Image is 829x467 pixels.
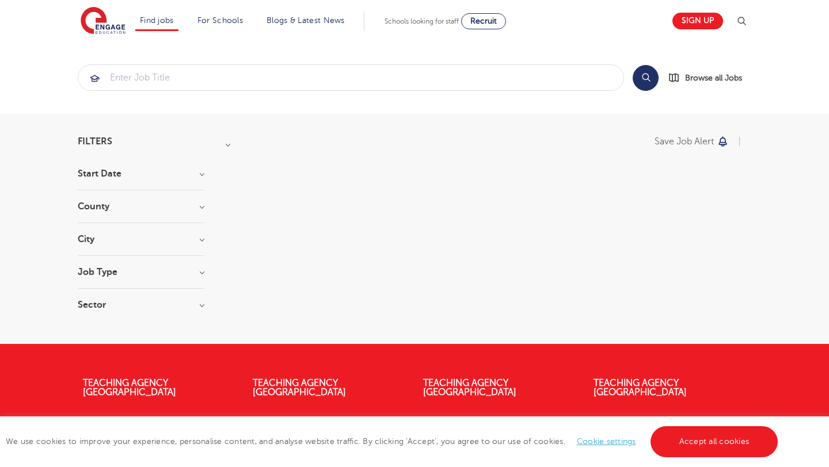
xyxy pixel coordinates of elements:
[267,16,345,25] a: Blogs & Latest News
[78,65,623,90] input: Submit
[253,378,346,397] a: Teaching Agency [GEOGRAPHIC_DATA]
[672,13,723,29] a: Sign up
[461,13,506,29] a: Recruit
[651,426,778,457] a: Accept all cookies
[685,71,742,85] span: Browse all Jobs
[78,137,112,146] span: Filters
[633,65,659,91] button: Search
[668,71,751,85] a: Browse all Jobs
[83,378,176,397] a: Teaching Agency [GEOGRAPHIC_DATA]
[470,17,497,25] span: Recruit
[6,437,781,446] span: We use cookies to improve your experience, personalise content, and analyse website traffic. By c...
[594,378,687,397] a: Teaching Agency [GEOGRAPHIC_DATA]
[385,17,459,25] span: Schools looking for staff
[140,16,174,25] a: Find jobs
[78,169,204,178] h3: Start Date
[78,202,204,211] h3: County
[78,300,204,309] h3: Sector
[78,64,624,91] div: Submit
[78,267,204,277] h3: Job Type
[577,437,636,446] a: Cookie settings
[78,235,204,244] h3: City
[423,378,516,397] a: Teaching Agency [GEOGRAPHIC_DATA]
[197,16,243,25] a: For Schools
[655,137,729,146] button: Save job alert
[655,137,714,146] p: Save job alert
[81,7,126,36] img: Engage Education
